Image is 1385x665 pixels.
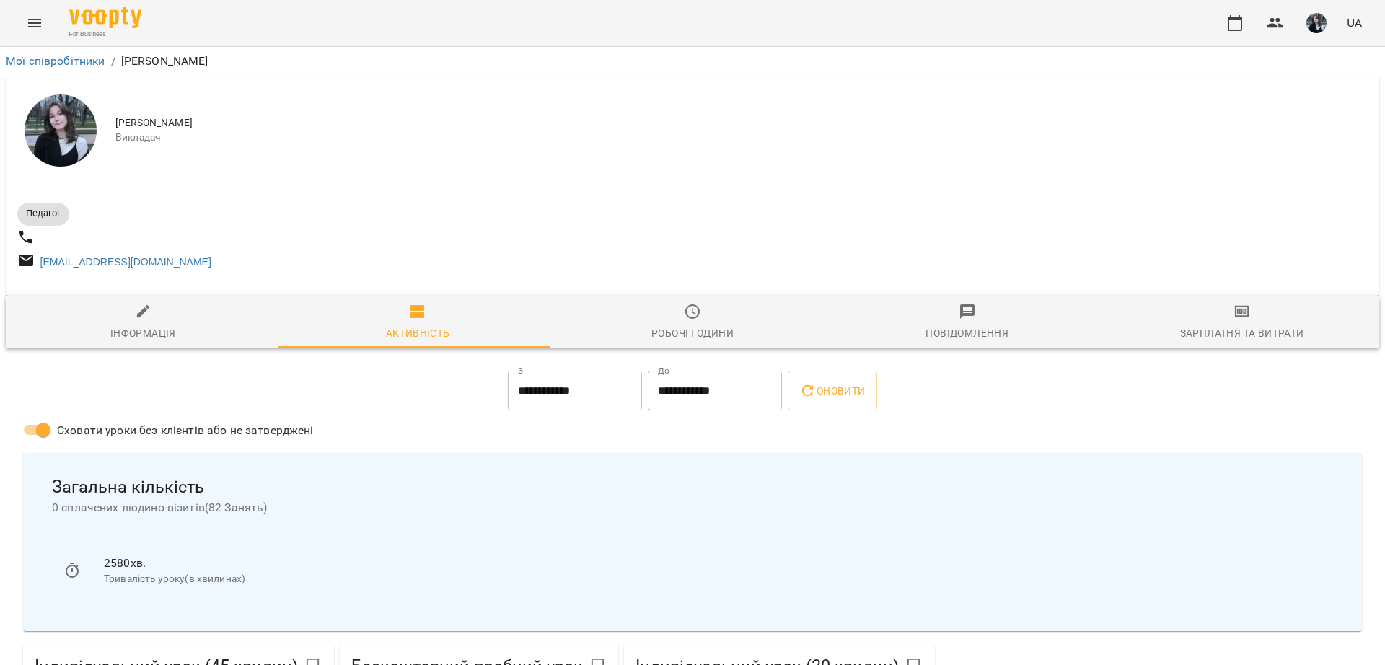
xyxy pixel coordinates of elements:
[111,53,115,70] li: /
[1341,9,1368,36] button: UA
[52,499,1333,516] span: 0 сплачених людино-візитів ( 82 Занять )
[788,371,876,411] button: Оновити
[40,256,211,268] a: [EMAIL_ADDRESS][DOMAIN_NAME]
[52,476,1333,498] span: Загальна кількість
[6,54,105,68] a: Мої співробітники
[110,325,176,342] div: Інформація
[104,572,1322,586] p: Тривалість уроку(в хвилинах)
[1306,13,1327,33] img: 91885ff653e4a9d6131c60c331ff4ae6.jpeg
[104,555,1322,572] p: 2580 хв.
[69,7,141,28] img: Voopty Logo
[69,30,141,39] span: For Business
[6,53,1379,70] nav: breadcrumb
[386,325,450,342] div: Активність
[1180,325,1304,342] div: Зарплатня та Витрати
[121,53,208,70] p: [PERSON_NAME]
[115,131,1368,145] span: Викладач
[17,207,69,220] span: Педагог
[1347,15,1362,30] span: UA
[651,325,734,342] div: Робочі години
[57,422,314,439] span: Сховати уроки без клієнтів або не затверджені
[25,94,97,167] img: Сікора Марія Юріївна
[925,325,1008,342] div: Повідомлення
[17,6,52,40] button: Menu
[799,382,865,400] span: Оновити
[115,116,1368,131] span: [PERSON_NAME]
